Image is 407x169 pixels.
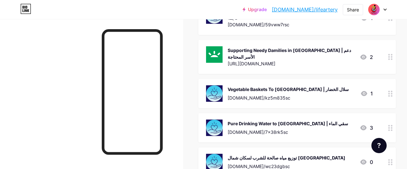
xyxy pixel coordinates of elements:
[228,94,349,101] div: [DOMAIN_NAME]/kz5m835sc
[228,129,348,135] div: [DOMAIN_NAME]/7x38rk5sc
[228,154,345,161] div: توزيع مياه صالحة للشرب لسكان شمال [GEOGRAPHIC_DATA]
[228,47,355,60] div: Supporting Needy Damilies in [GEOGRAPHIC_DATA] | دعم الأسر المحتاجة
[228,60,355,67] div: [URL][DOMAIN_NAME]
[360,90,373,97] div: 1
[360,158,373,166] div: 0
[206,120,223,136] img: Pure Drinking Water to Gaza | سقي الماء
[347,6,359,13] div: Share
[228,21,355,28] div: [DOMAIN_NAME]/59vww7rsc
[243,7,267,12] a: Upgrade
[206,46,223,63] img: Supporting Needy Damilies in Gaza | دعم الأسر المحتاجة
[228,86,349,93] div: Vegetable Baskets To [GEOGRAPHIC_DATA] | سلال الخضار
[360,53,373,61] div: 2
[272,6,338,13] a: [DOMAIN_NAME]/lifeartery
[360,124,373,132] div: 3
[206,85,223,102] img: Vegetable Baskets To Gaza | سلال الخضار
[368,3,380,16] img: lifeartery
[228,120,348,127] div: Pure Drinking Water to [GEOGRAPHIC_DATA] | سقي الماء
